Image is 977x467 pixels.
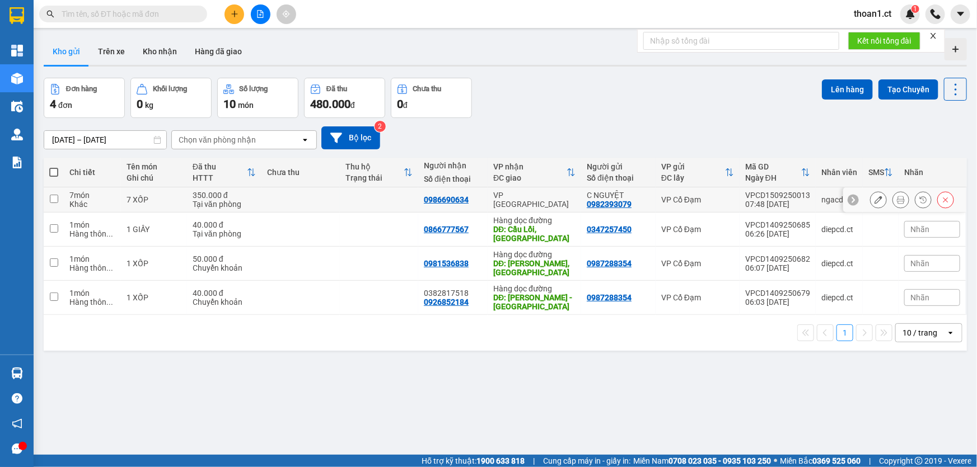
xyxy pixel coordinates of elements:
[476,456,525,465] strong: 1900 633 818
[745,173,801,182] div: Ngày ĐH
[745,220,810,229] div: VPCD1409250685
[822,79,873,100] button: Lên hàng
[857,35,911,47] span: Kết nối tổng đài
[391,78,472,118] button: Chưa thu0đ
[127,195,181,204] div: 7 XỐP
[12,393,22,404] span: question-circle
[913,5,917,13] span: 1
[10,7,24,24] img: logo-vxr
[304,78,385,118] button: Đã thu480.000đ
[69,220,115,229] div: 1 món
[145,101,153,110] span: kg
[745,191,810,200] div: VPCD1509250013
[12,444,22,454] span: message
[745,289,810,298] div: VPCD1409250679
[231,10,239,18] span: plus
[951,4,970,24] button: caret-down
[225,4,244,24] button: plus
[106,298,113,306] span: ...
[493,191,576,209] div: VP [GEOGRAPHIC_DATA]
[633,455,771,467] span: Miền Nam
[69,229,115,238] div: Hàng thông thường
[413,85,442,93] div: Chưa thu
[821,293,857,302] div: diepcd.ct
[661,173,725,182] div: ĐC lấy
[193,289,256,298] div: 40.000 đ
[282,10,290,18] span: aim
[127,293,181,302] div: 1 XỐP
[11,101,23,112] img: warehouse-icon
[929,32,937,40] span: close
[878,79,938,100] button: Tạo Chuyến
[424,195,469,204] div: 0986690634
[345,173,404,182] div: Trạng thái
[493,162,567,171] div: VP nhận
[910,225,929,234] span: Nhãn
[238,101,254,110] span: món
[69,191,115,200] div: 7 món
[587,173,650,182] div: Số điện thoại
[193,220,256,229] div: 40.000 đ
[863,158,899,187] th: Toggle SortBy
[821,259,857,268] div: diepcd.ct
[661,195,734,204] div: VP Cổ Đạm
[543,455,630,467] span: Cung cấp máy in - giấy in:
[661,162,725,171] div: VP gửi
[493,259,576,277] div: DĐ: Liêm Tuyền, Hà Nam
[910,293,929,302] span: Nhãn
[493,250,576,259] div: Hàng dọc đường
[656,158,740,187] th: Toggle SortBy
[46,10,54,18] span: search
[11,129,23,140] img: warehouse-icon
[422,455,525,467] span: Hỗ trợ kỹ thuật:
[134,38,186,65] button: Kho nhận
[217,78,298,118] button: Số lượng10món
[130,78,212,118] button: Khối lượng0kg
[905,9,915,19] img: icon-new-feature
[869,455,871,467] span: |
[745,229,810,238] div: 06:26 [DATE]
[11,45,23,56] img: dashboard-icon
[277,4,296,24] button: aim
[740,158,816,187] th: Toggle SortBy
[745,298,810,306] div: 06:03 [DATE]
[340,158,418,187] th: Toggle SortBy
[193,229,256,238] div: Tại văn phòng
[745,263,810,272] div: 06:07 [DATE]
[669,456,771,465] strong: 0708 023 035 - 0935 103 250
[493,284,576,293] div: Hàng dọc đường
[661,259,734,268] div: VP Cổ Đạm
[153,85,187,93] div: Khối lượng
[821,195,857,204] div: ngacd.ct
[870,191,887,208] div: Sửa đơn hàng
[424,259,469,268] div: 0981536838
[69,200,115,209] div: Khác
[62,8,194,20] input: Tìm tên, số ĐT hoặc mã đơn
[493,216,576,225] div: Hàng dọc đường
[66,85,97,93] div: Đơn hàng
[836,324,853,341] button: 1
[50,97,56,111] span: 4
[643,32,839,50] input: Nhập số tổng đài
[945,38,967,60] div: Tạo kho hàng mới
[179,134,256,145] div: Chọn văn phòng nhận
[350,101,355,110] span: đ
[848,32,920,50] button: Kết nối tổng đài
[397,97,403,111] span: 0
[533,455,535,467] span: |
[661,225,734,234] div: VP Cổ Đạm
[493,225,576,243] div: DĐ: Cầu Lồi, Diễn Châu
[44,38,89,65] button: Kho gửi
[424,298,469,306] div: 0926852184
[493,173,567,182] div: ĐC giao
[11,73,23,84] img: warehouse-icon
[44,131,166,149] input: Select a date range.
[193,200,256,209] div: Tại văn phòng
[424,225,469,234] div: 0866777567
[911,5,919,13] sup: 1
[774,459,777,463] span: ⚪️
[127,259,181,268] div: 1 XỐP
[193,191,256,200] div: 350.000 đ
[106,263,113,272] span: ...
[915,457,923,465] span: copyright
